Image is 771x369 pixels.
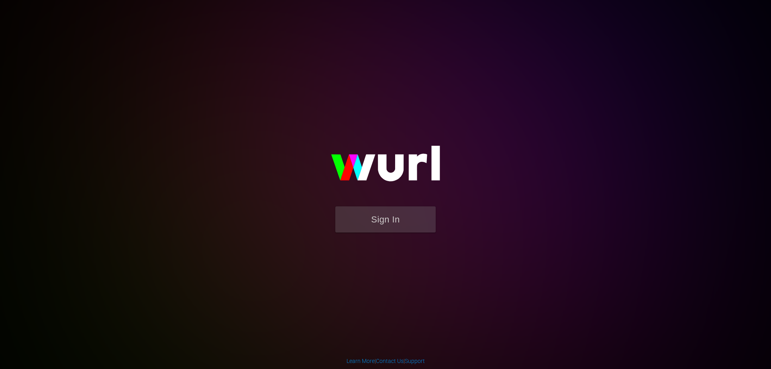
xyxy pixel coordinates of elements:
a: Learn More [347,358,375,364]
a: Support [405,358,425,364]
div: | | [347,357,425,365]
img: wurl-logo-on-black-223613ac3d8ba8fe6dc639794a292ebdb59501304c7dfd60c99c58986ef67473.svg [305,128,466,206]
button: Sign In [335,206,436,232]
a: Contact Us [376,358,404,364]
